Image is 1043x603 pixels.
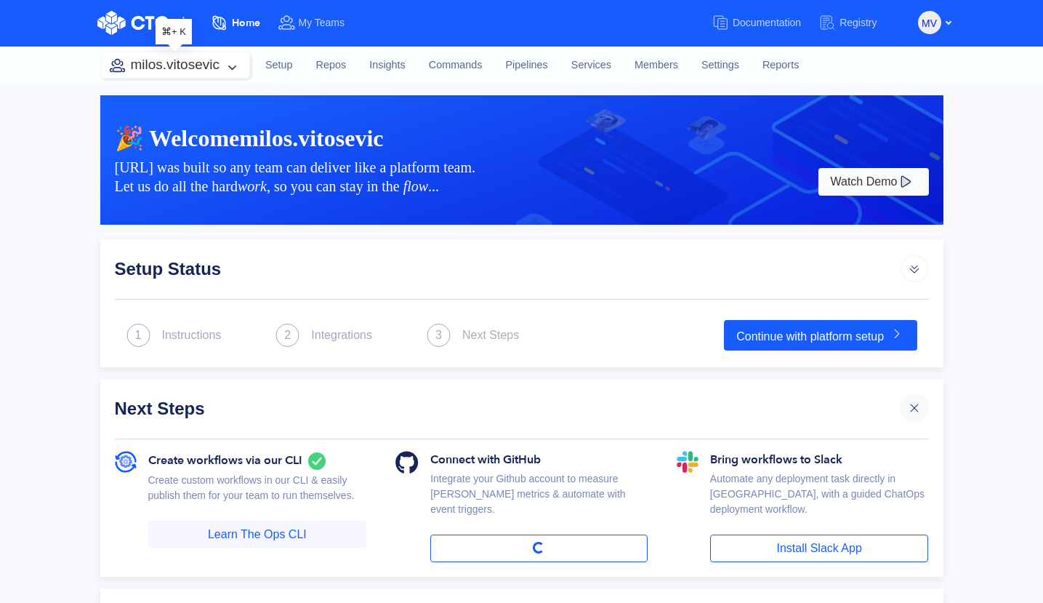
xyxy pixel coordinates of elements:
[115,254,900,283] div: Setup Status
[710,535,929,562] a: Install Slack App
[299,17,345,28] span: My Teams
[430,451,648,471] div: Connect with GitHub
[232,16,260,30] span: Home
[148,473,367,521] div: Create custom workflows in our CLI & easily publish them for your team to run themselves.
[211,9,278,36] a: Home
[305,46,358,85] a: Repos
[238,178,267,194] i: work
[897,173,914,191] img: play-white.svg
[712,9,818,36] a: Documentation
[690,46,751,85] a: Settings
[907,401,922,415] img: cross.svg
[115,394,900,423] div: Next Steps
[430,471,648,535] div: Integrate your Github account to measure [PERSON_NAME] metrics & automate with event triggers.
[126,324,150,347] img: next_step.svg
[724,320,917,351] a: Continue with platform setup
[275,324,299,347] img: next_step.svg
[115,124,929,152] div: 🎉 Welcome milos.vitosevic
[900,254,929,283] img: arrow_icon_default.svg
[172,25,186,39] span: + K
[751,46,810,85] a: Reports
[818,9,894,36] a: Registry
[101,52,249,78] button: milos.vitosevic
[623,46,690,85] a: Members
[358,46,417,85] a: Insights
[427,324,451,347] img: next_step.svg
[710,471,929,535] div: Automate any deployment task directly in [GEOGRAPHIC_DATA], with a guided ChatOps deployment work...
[462,327,519,344] div: Next Steps
[403,178,428,194] i: flow
[254,46,305,85] a: Setup
[162,327,222,344] div: Instructions
[494,46,559,85] a: Pipelines
[560,46,623,85] a: Services
[918,11,941,34] button: MV
[115,158,816,196] div: [URL] was built so any team can deliver like a platform team. Let us do all the hard , so you can...
[922,12,937,35] span: MV
[311,327,372,344] div: Integrations
[839,17,877,28] span: Registry
[710,451,929,471] div: Bring workflows to Slack
[818,168,929,196] button: Watch Demo
[97,11,185,35] img: CTO.ai Logo
[417,46,494,85] a: Commands
[733,17,801,28] span: Documentation
[148,452,302,469] span: Create workflows via our CLI
[278,9,363,36] a: My Teams
[148,521,367,548] a: Learn The Ops CLI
